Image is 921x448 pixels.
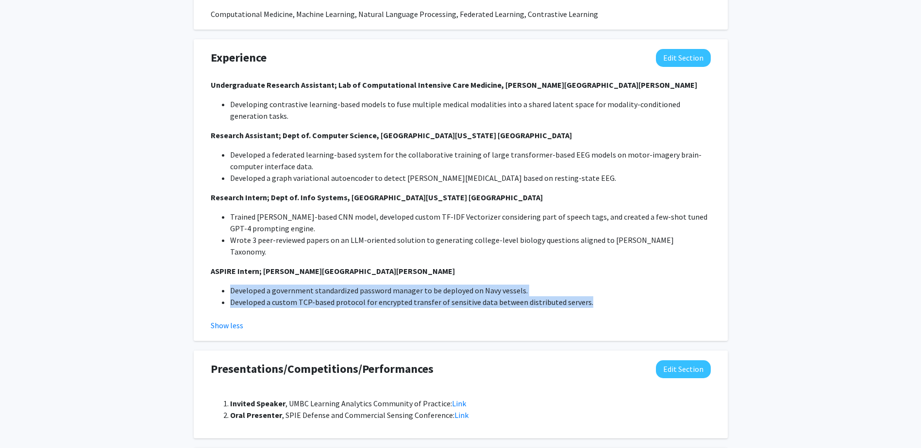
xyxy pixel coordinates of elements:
strong: Invited Speaker [230,399,285,408]
iframe: Chat [7,404,41,441]
span: Presentations/Competitions/Performances [211,360,434,378]
li: Developed a federated learning-based system for the collaborative training of large transformer-b... [230,149,711,172]
li: Developed a government standardized password manager to be deployed on Navy vessels. [230,285,711,296]
li: Trained [PERSON_NAME]-based CNN model, developed custom TF-IDF Vectorizer considering part of spe... [230,211,711,234]
li: Developed a custom TCP-based protocol for encrypted transfer of sensitive data between distribute... [230,296,711,308]
button: Edit Presentations/Competitions/Performances [656,360,711,378]
strong: Undergraduate Research Assistant; Lab of Computational Intensive Care Medicine, [PERSON_NAME][GEO... [211,80,697,90]
li: Developing contrastive learning-based models to fuse multiple medical modalities into a shared la... [230,98,711,122]
li: Developed a graph variational autoencoder to detect [PERSON_NAME][MEDICAL_DATA] based on resting-... [230,172,711,184]
a: Link [454,410,469,420]
li: , SPIE Defense and Commercial Sensing Conference: [230,409,711,421]
strong: ASPIRE Intern; [PERSON_NAME][GEOGRAPHIC_DATA][PERSON_NAME] [211,266,455,276]
a: Link [452,399,466,408]
div: Computational Medicine, Machine Learning, Natural Language Processing, Federated Learning, Contra... [211,8,711,20]
li: Wrote 3 peer-reviewed papers on an LLM-oriented solution to generating college-level biology ques... [230,234,711,257]
strong: Oral Presenter [230,410,282,420]
strong: Research Assistant; Dept of. Computer Science, [GEOGRAPHIC_DATA][US_STATE] [GEOGRAPHIC_DATA] [211,130,572,140]
strong: Research Intern; Dept of. Info Systems, [GEOGRAPHIC_DATA][US_STATE] [GEOGRAPHIC_DATA] [211,192,543,202]
button: Edit Experience [656,49,711,67]
li: , UMBC Learning Analytics Community of Practice: [230,398,711,409]
span: Experience [211,49,267,66]
button: Show less [211,320,243,331]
